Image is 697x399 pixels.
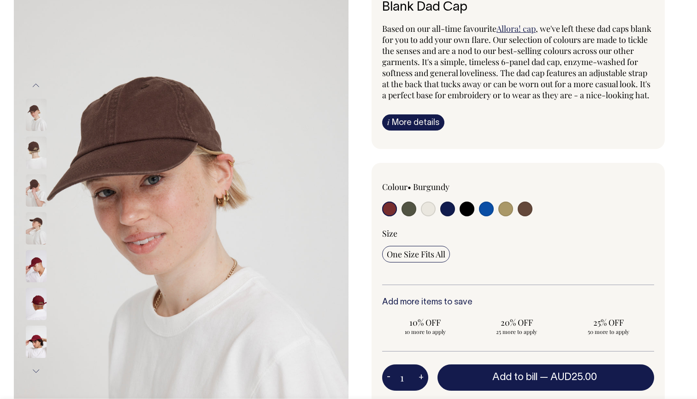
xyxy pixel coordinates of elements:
span: 10 more to apply [387,328,464,335]
a: Allora! cap [496,23,536,34]
button: Add to bill —AUD25.00 [437,364,654,390]
span: Add to bill [492,373,538,382]
img: espresso [26,212,47,244]
input: 10% OFF 10 more to apply [382,314,468,338]
div: Size [382,228,654,239]
h6: Blank Dad Cap [382,0,654,15]
button: Next [29,361,43,381]
span: One Size Fits All [387,249,445,260]
img: burgundy [26,250,47,282]
input: One Size Fits All [382,246,450,262]
span: 10% OFF [387,317,464,328]
h6: Add more items to save [382,298,654,307]
button: Previous [29,75,43,96]
img: espresso [26,99,47,131]
span: i [387,117,390,127]
span: 20% OFF [478,317,555,328]
img: burgundy [26,288,47,320]
span: AUD25.00 [550,373,597,382]
a: iMore details [382,114,444,131]
span: Based on our all-time favourite [382,23,496,34]
span: 50 more to apply [570,328,647,335]
label: Burgundy [413,181,449,192]
div: Colour [382,181,491,192]
img: espresso [26,174,47,207]
span: 25 more to apply [478,328,555,335]
img: espresso [26,137,47,169]
button: - [382,369,395,387]
span: • [408,181,411,192]
span: — [540,373,599,382]
button: + [414,369,428,387]
input: 25% OFF 50 more to apply [565,314,651,338]
input: 20% OFF 25 more to apply [474,314,560,338]
span: 25% OFF [570,317,647,328]
span: , we've left these dad caps blank for you to add your own flare. Our selection of colours are mad... [382,23,651,101]
img: burgundy [26,326,47,358]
